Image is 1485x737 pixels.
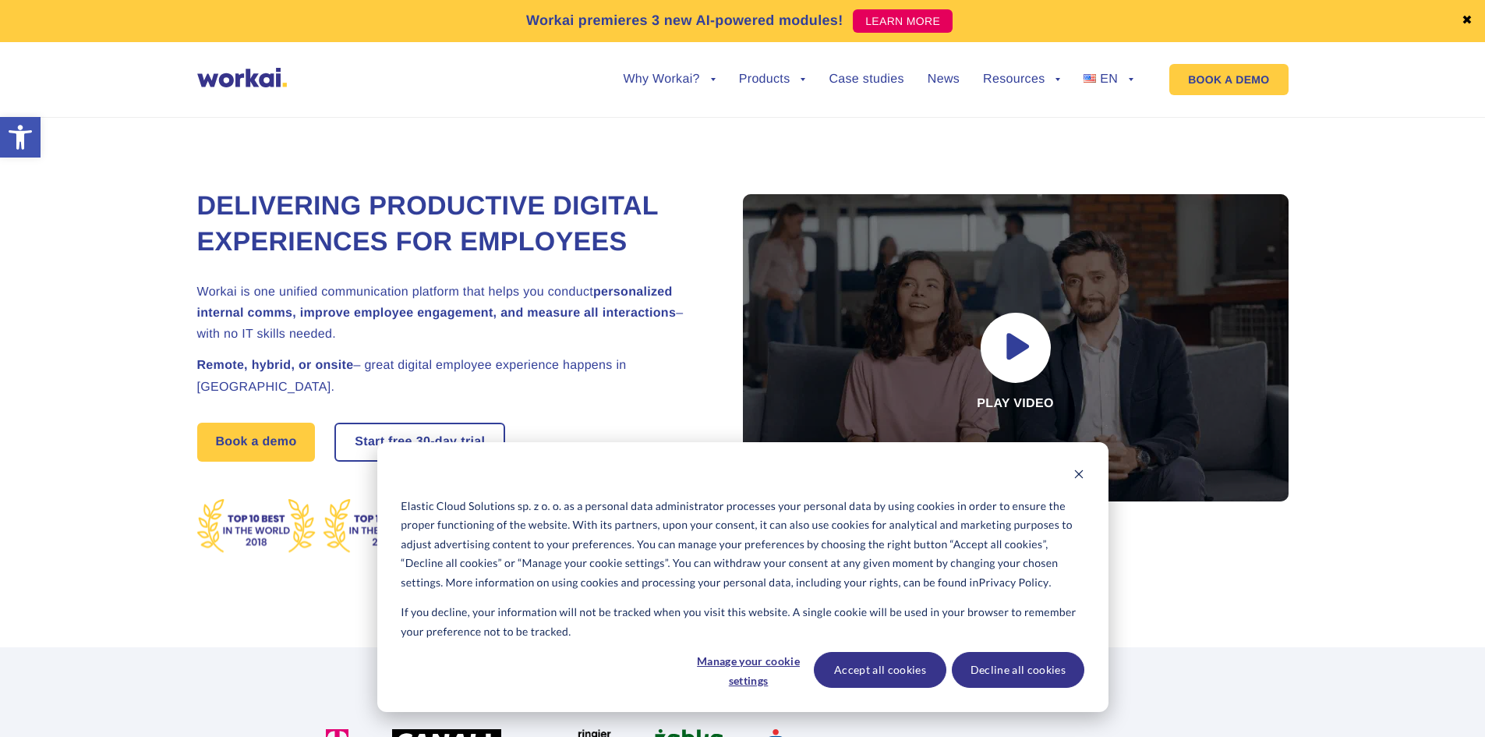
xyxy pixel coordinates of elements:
a: Why Workai? [623,73,715,86]
h1: Delivering Productive Digital Experiences for Employees [197,189,704,260]
a: Book a demo [197,423,316,462]
i: 30-day [416,436,458,448]
a: ✖ [1462,15,1473,27]
button: Decline all cookies [952,652,1084,688]
p: Workai premieres 3 new AI-powered modules! [526,10,843,31]
p: Elastic Cloud Solutions sp. z o. o. as a personal data administrator processes your personal data... [401,497,1084,593]
a: Start free30-daytrial [336,424,504,460]
a: BOOK A DEMO [1169,64,1288,95]
a: LEARN MORE [853,9,953,33]
h2: More than 100 fast-growing enterprises trust Workai [310,682,1176,701]
button: Dismiss cookie banner [1073,466,1084,486]
a: News [928,73,960,86]
strong: Remote, hybrid, or onsite [197,359,354,372]
a: Case studies [829,73,903,86]
div: Cookie banner [377,442,1108,712]
p: If you decline, your information will not be tracked when you visit this website. A single cookie... [401,603,1084,641]
button: Manage your cookie settings [688,652,808,688]
button: Accept all cookies [814,652,946,688]
div: Play video [743,194,1289,501]
a: Products [739,73,806,86]
a: Resources [983,73,1060,86]
h2: Workai is one unified communication platform that helps you conduct – with no IT skills needed. [197,282,704,345]
a: Privacy Policy [979,573,1049,593]
h2: – great digital employee experience happens in [GEOGRAPHIC_DATA]. [197,355,704,397]
span: EN [1100,73,1118,86]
